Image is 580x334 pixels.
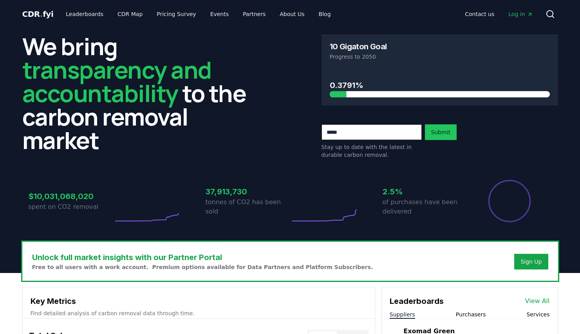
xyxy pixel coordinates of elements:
p: Stay up to date with the latest in durable carbon removal. [322,143,422,159]
button: Submit [425,124,457,140]
a: Blog [313,7,337,21]
button: Services [526,311,549,318]
button: Purchasers [456,311,486,318]
span: Log in [508,10,533,18]
p: of purchases have been delivered [383,198,467,216]
a: Leaderboards [60,7,110,21]
span: . [40,9,43,19]
h3: Key Metrics [31,295,367,307]
h2: We bring to the carbon removal market [22,34,259,152]
p: Find detailed analysis of carbon removal data through time. [31,309,367,317]
a: Log in [502,7,539,21]
a: Pricing Survey [150,7,202,21]
a: View All [525,296,550,306]
button: Suppliers [390,311,415,318]
h3: Leaderboards [390,295,444,307]
h3: 10 Gigaton Goal [330,43,387,50]
span: CDR fyi [22,9,54,19]
h3: 37,913,730 [206,186,290,198]
nav: Main [459,7,539,21]
p: tonnes of CO2 has been sold [206,198,290,216]
h3: 0.3791% [330,79,550,91]
h3: $10,031,068,020 [29,190,113,202]
h3: 2.5% [383,186,467,198]
a: Events [204,7,235,21]
a: CDR.fyi [22,9,54,20]
p: Free to all users with a work account. Premium options available for Data Partners and Platform S... [32,263,373,271]
div: Percentage of sales delivered [488,179,531,223]
button: Sign Up [514,254,548,269]
nav: Main [60,7,337,21]
span: transparency and accountability [22,54,211,109]
a: CDR Map [111,7,149,21]
a: About Us [273,7,311,21]
h3: Unlock full market insights with our Partner Portal [32,251,373,263]
a: Contact us [459,7,500,21]
p: spent on CO2 removal [29,202,113,212]
p: Progress to 2050 [330,53,550,61]
a: Partners [237,7,272,21]
a: Sign Up [520,258,542,266]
